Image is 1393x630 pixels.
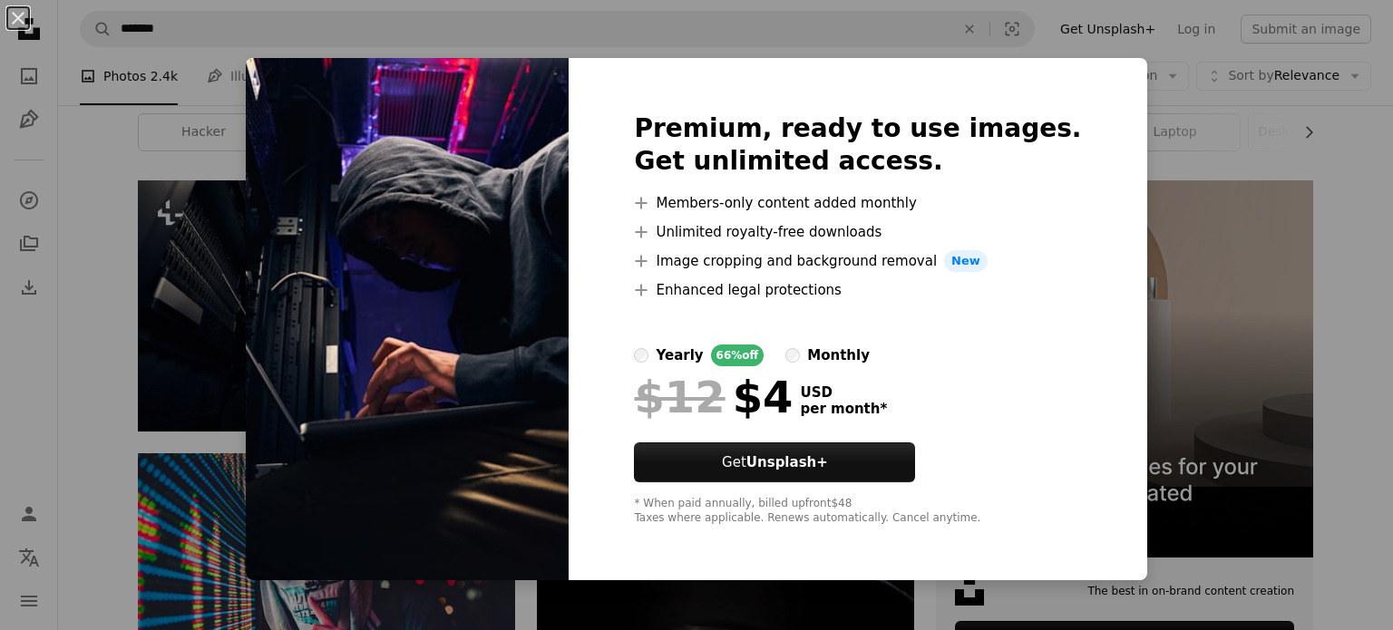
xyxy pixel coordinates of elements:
span: New [944,250,988,272]
div: yearly [656,344,703,366]
strong: Unsplash+ [746,454,828,470]
li: Image cropping and background removal [634,250,1081,272]
li: Unlimited royalty-free downloads [634,221,1081,243]
span: per month * [800,401,887,417]
span: $12 [634,373,725,421]
button: GetUnsplash+ [634,442,915,482]
li: Enhanced legal protections [634,279,1081,301]
div: * When paid annually, billed upfront $48 Taxes where applicable. Renews automatically. Cancel any... [634,497,1081,526]
div: $4 [634,373,793,421]
li: Members-only content added monthly [634,192,1081,214]
input: yearly66%off [634,348,648,363]
input: monthly [785,348,800,363]
span: USD [800,384,887,401]
div: 66% off [711,344,765,366]
img: premium_photo-1661764393655-1dbffee8c0ce [246,58,569,580]
h2: Premium, ready to use images. Get unlimited access. [634,112,1081,178]
div: monthly [807,344,870,366]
